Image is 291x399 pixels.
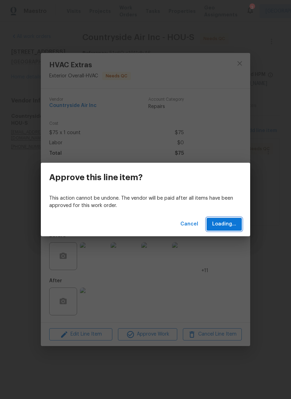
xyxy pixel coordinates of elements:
h3: Approve this line item? [49,172,143,182]
span: Cancel [180,220,198,229]
button: Loading... [207,218,242,231]
p: This action cannot be undone. The vendor will be paid after all items have been approved for this... [49,195,242,209]
span: Loading... [212,220,236,229]
button: Cancel [178,218,201,231]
